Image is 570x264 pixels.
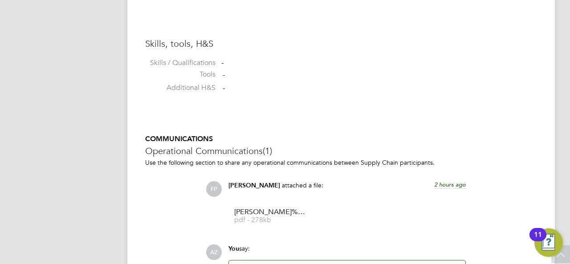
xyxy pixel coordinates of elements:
[234,217,305,223] span: pdf - 278kb
[234,209,305,223] a: [PERSON_NAME]%20Electrical%20Lecturer pdf - 278kb
[221,58,537,68] div: -
[206,181,222,197] span: FP
[223,84,225,93] span: -
[434,181,466,188] span: 2 hours ago
[234,209,305,215] span: [PERSON_NAME]%20Electrical%20Lecturer
[145,70,216,79] label: Tools
[263,145,272,157] span: (1)
[228,245,239,252] span: You
[145,158,537,167] p: Use the following section to share any operational communications between Supply Chain participants.
[228,244,466,260] div: say:
[223,70,225,79] span: -
[145,58,216,68] label: Skills / Qualifications
[145,83,216,93] label: Additional H&S
[145,134,537,144] h5: COMMUNICATIONS
[228,182,280,189] span: [PERSON_NAME]
[145,38,537,49] h3: Skills, tools, H&S
[282,181,323,189] span: attached a file:
[145,145,537,157] h3: Operational Communications
[534,228,563,257] button: Open Resource Center, 11 new notifications
[206,244,222,260] span: AZ
[534,235,542,246] div: 11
